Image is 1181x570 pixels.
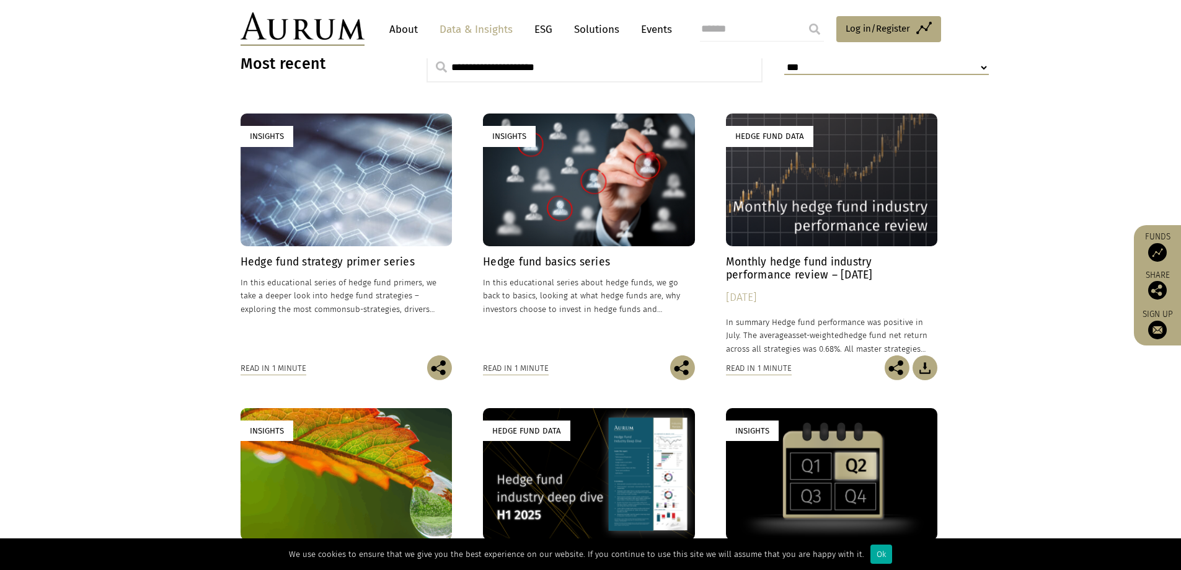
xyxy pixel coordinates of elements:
[483,276,695,315] p: In this educational series about hedge funds, we go back to basics, looking at what hedge funds a...
[483,126,536,146] div: Insights
[241,55,396,73] h3: Most recent
[726,362,792,375] div: Read in 1 minute
[483,256,695,269] h4: Hedge fund basics series
[1140,231,1175,262] a: Funds
[726,289,938,306] div: [DATE]
[1140,271,1175,300] div: Share
[788,331,844,340] span: asset-weighted
[670,355,695,380] img: Share this post
[1140,309,1175,339] a: Sign up
[846,21,910,36] span: Log in/Register
[241,126,293,146] div: Insights
[726,256,938,282] h4: Monthly hedge fund industry performance review – [DATE]
[726,126,813,146] div: Hedge Fund Data
[528,18,559,41] a: ESG
[1148,281,1167,300] img: Share this post
[483,362,549,375] div: Read in 1 minute
[635,18,672,41] a: Events
[726,316,938,355] p: In summary Hedge fund performance was positive in July. The average hedge fund net return across ...
[885,355,909,380] img: Share this post
[726,421,779,441] div: Insights
[241,256,453,269] h4: Hedge fund strategy primer series
[1148,243,1167,262] img: Access Funds
[427,355,452,380] img: Share this post
[241,276,453,315] p: In this educational series of hedge fund primers, we take a deeper look into hedge fund strategie...
[436,61,447,73] img: search.svg
[433,18,519,41] a: Data & Insights
[347,305,400,314] span: sub-strategies
[913,355,937,380] img: Download Article
[241,362,306,375] div: Read in 1 minute
[836,16,941,42] a: Log in/Register
[802,17,827,42] input: Submit
[568,18,626,41] a: Solutions
[241,114,453,355] a: Insights Hedge fund strategy primer series In this educational series of hedge fund primers, we t...
[483,421,570,441] div: Hedge Fund Data
[1148,321,1167,339] img: Sign up to our newsletter
[726,114,938,355] a: Hedge Fund Data Monthly hedge fund industry performance review – [DATE] [DATE] In summary Hedge f...
[241,421,293,441] div: Insights
[870,545,892,564] div: Ok
[383,18,424,41] a: About
[241,12,365,46] img: Aurum
[483,114,695,355] a: Insights Hedge fund basics series In this educational series about hedge funds, we go back to bas...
